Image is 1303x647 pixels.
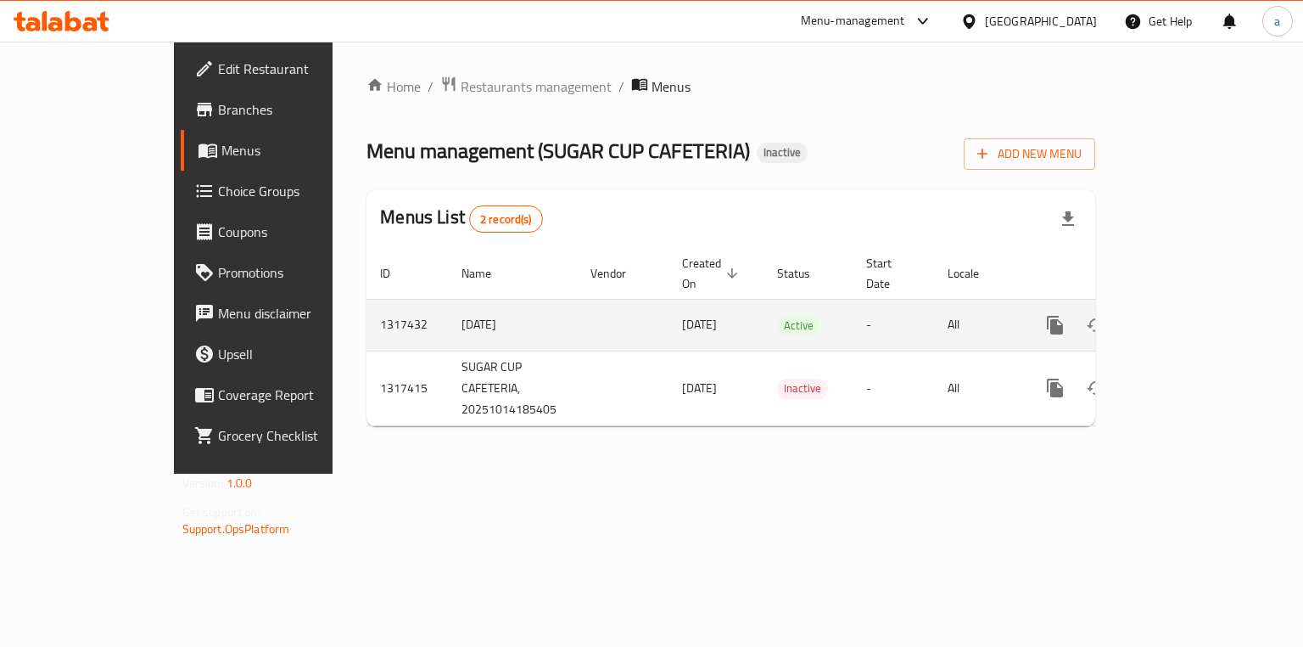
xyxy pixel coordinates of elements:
[777,316,820,335] span: Active
[366,299,448,351] td: 1317432
[218,385,378,405] span: Coverage Report
[181,89,392,130] a: Branches
[853,351,934,425] td: -
[1021,248,1211,300] th: Actions
[380,205,542,233] h2: Menus List
[218,181,378,201] span: Choice Groups
[618,76,624,97] li: /
[366,76,421,97] a: Home
[181,211,392,252] a: Coupons
[366,248,1211,426] table: enhanced table
[469,205,543,233] div: Total records count
[682,253,743,294] span: Created On
[948,263,1001,284] span: Locale
[777,379,828,398] span: Inactive
[218,425,378,446] span: Grocery Checklist
[366,132,750,170] span: Menu management ( SUGAR CUP CAFETERIA )
[964,138,1095,170] button: Add New Menu
[470,211,542,228] span: 2 record(s)
[366,351,448,425] td: 1317415
[218,59,378,79] span: Edit Restaurant
[448,351,577,425] td: SUGAR CUP CAFETERIA, 20251014185405
[218,303,378,323] span: Menu disclaimer
[181,415,392,456] a: Grocery Checklist
[182,501,260,523] span: Get support on:
[226,472,253,494] span: 1.0.0
[1035,305,1076,346] button: more
[181,293,392,334] a: Menu disclaimer
[461,76,612,97] span: Restaurants management
[590,263,648,284] span: Vendor
[757,145,808,160] span: Inactive
[777,379,828,399] div: Inactive
[440,76,612,98] a: Restaurants management
[221,140,378,160] span: Menus
[182,472,224,494] span: Version:
[181,334,392,374] a: Upsell
[757,143,808,163] div: Inactive
[366,76,1095,98] nav: breadcrumb
[181,252,392,293] a: Promotions
[1274,12,1280,31] span: a
[380,263,412,284] span: ID
[1035,368,1076,408] button: more
[181,130,392,171] a: Menus
[1076,368,1116,408] button: Change Status
[1048,199,1088,239] div: Export file
[682,377,717,399] span: [DATE]
[853,299,934,351] td: -
[801,11,905,31] div: Menu-management
[777,315,820,335] div: Active
[651,76,691,97] span: Menus
[866,253,914,294] span: Start Date
[682,313,717,335] span: [DATE]
[218,262,378,283] span: Promotions
[977,143,1082,165] span: Add New Menu
[448,299,577,351] td: [DATE]
[777,263,832,284] span: Status
[218,99,378,120] span: Branches
[181,171,392,211] a: Choice Groups
[461,263,513,284] span: Name
[218,344,378,364] span: Upsell
[985,12,1097,31] div: [GEOGRAPHIC_DATA]
[182,518,290,540] a: Support.OpsPlatform
[181,48,392,89] a: Edit Restaurant
[218,222,378,242] span: Coupons
[934,351,1021,425] td: All
[181,374,392,415] a: Coverage Report
[934,299,1021,351] td: All
[428,76,433,97] li: /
